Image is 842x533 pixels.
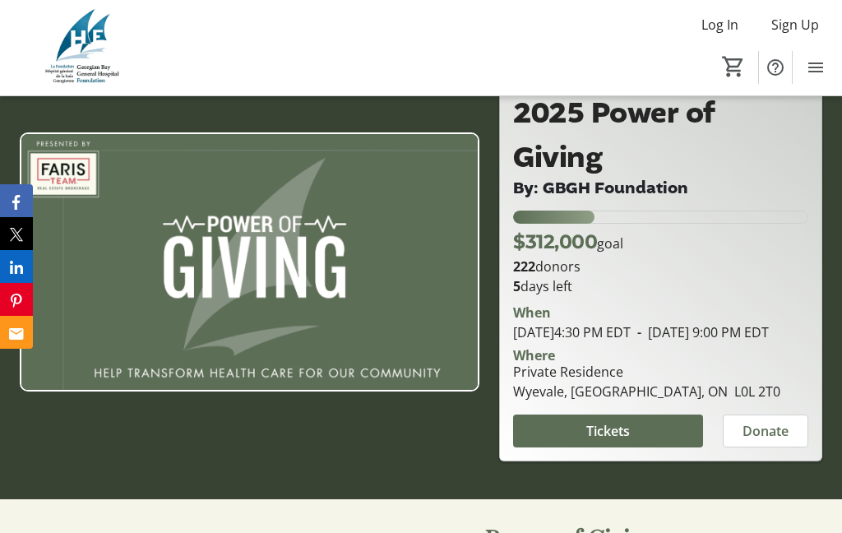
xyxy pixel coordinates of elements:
span: Sign Up [771,15,819,35]
span: Donate [743,421,789,441]
div: Where [513,349,555,362]
button: Menu [799,51,832,84]
button: Help [759,51,792,84]
button: Log In [688,12,752,38]
div: Private Residence [513,362,780,382]
p: goal [513,227,623,256]
span: By: GBGH Foundation [513,177,688,199]
img: Georgian Bay General Hospital Foundation's Logo [10,7,156,89]
span: [DATE] 9:00 PM EDT [631,323,769,341]
b: 222 [513,257,535,276]
span: - [631,323,648,341]
button: Cart [719,52,748,81]
div: Wyevale, [GEOGRAPHIC_DATA], ON L0L 2T0 [513,382,780,401]
button: Sign Up [758,12,832,38]
img: Campaign CTA Media Photo [20,132,479,392]
span: Tickets [586,421,630,441]
p: donors [513,257,808,276]
span: [DATE] 4:30 PM EDT [513,323,631,341]
button: Tickets [513,415,703,447]
div: 27.487179487179485% of fundraising goal reached [513,211,808,224]
button: Donate [723,415,808,447]
span: Log In [701,15,738,35]
span: 5 [513,277,520,295]
div: When [513,303,551,322]
p: days left [513,276,808,296]
span: $312,000 [513,229,597,253]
